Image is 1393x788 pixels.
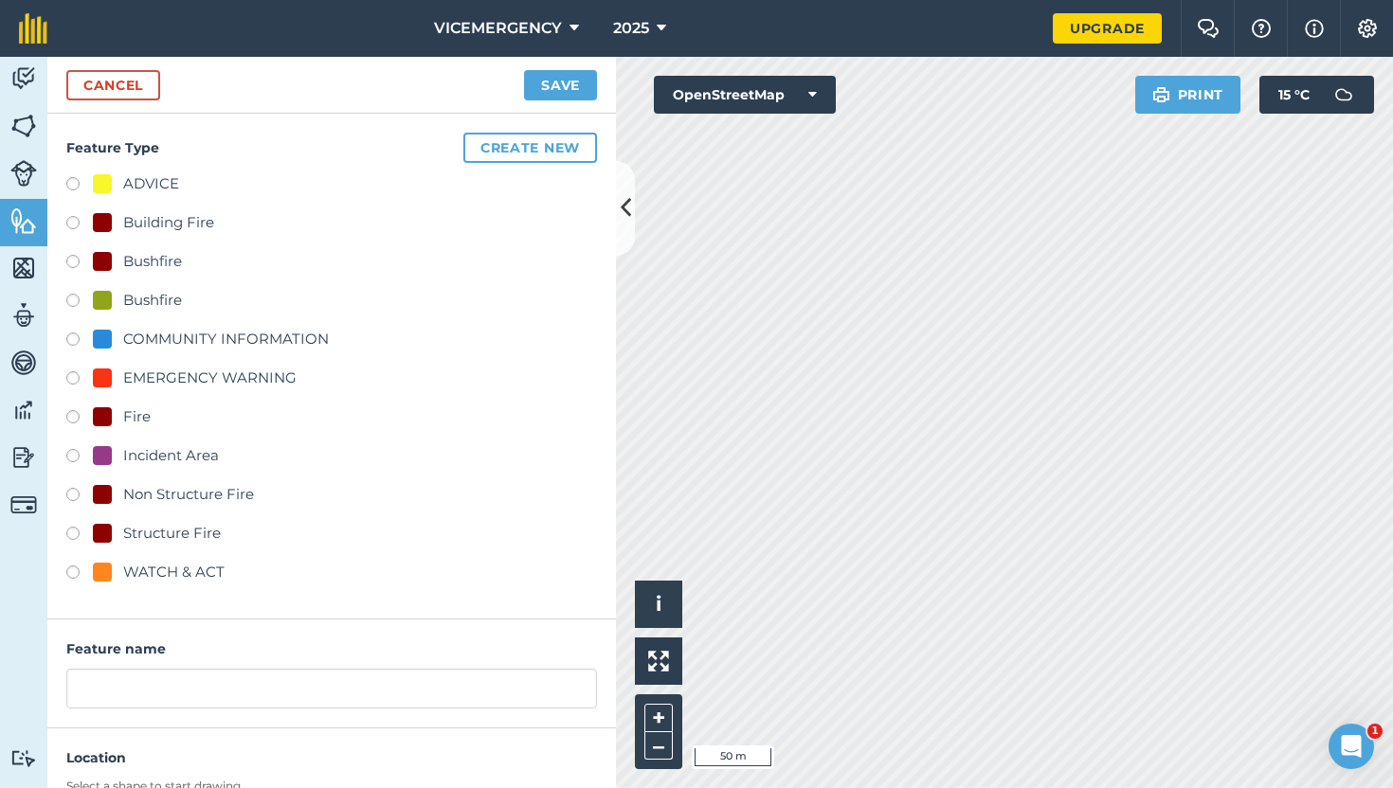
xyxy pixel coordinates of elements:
span: 15 ° C [1278,76,1310,114]
img: Two speech bubbles overlapping with the left bubble in the forefront [1197,19,1220,38]
img: svg+xml;base64,PD94bWwgdmVyc2lvbj0iMS4wIiBlbmNvZGluZz0idXRmLTgiPz4KPCEtLSBHZW5lcmF0b3I6IEFkb2JlIE... [10,160,37,187]
img: A cog icon [1356,19,1379,38]
img: svg+xml;base64,PHN2ZyB4bWxucz0iaHR0cDovL3d3dy53My5vcmcvMjAwMC9zdmciIHdpZHRoPSI1NiIgaGVpZ2h0PSI2MC... [10,206,37,235]
a: Upgrade [1053,13,1162,44]
button: Save [524,70,597,100]
img: svg+xml;base64,PD94bWwgdmVyc2lvbj0iMS4wIiBlbmNvZGluZz0idXRmLTgiPz4KPCEtLSBHZW5lcmF0b3I6IEFkb2JlIE... [10,349,37,377]
span: i [656,592,661,616]
a: Cancel [66,70,160,100]
button: OpenStreetMap [654,76,836,114]
div: Bushfire [123,250,182,273]
span: 2025 [613,17,649,40]
img: Four arrows, one pointing top left, one top right, one bottom right and the last bottom left [648,651,669,672]
div: Structure Fire [123,522,221,545]
span: 1 [1367,724,1383,739]
img: svg+xml;base64,PHN2ZyB4bWxucz0iaHR0cDovL3d3dy53My5vcmcvMjAwMC9zdmciIHdpZHRoPSIxNyIgaGVpZ2h0PSIxNy... [1305,17,1324,40]
img: svg+xml;base64,PHN2ZyB4bWxucz0iaHR0cDovL3d3dy53My5vcmcvMjAwMC9zdmciIHdpZHRoPSI1NiIgaGVpZ2h0PSI2MC... [10,112,37,140]
img: svg+xml;base64,PHN2ZyB4bWxucz0iaHR0cDovL3d3dy53My5vcmcvMjAwMC9zdmciIHdpZHRoPSI1NiIgaGVpZ2h0PSI2MC... [10,254,37,282]
img: svg+xml;base64,PD94bWwgdmVyc2lvbj0iMS4wIiBlbmNvZGluZz0idXRmLTgiPz4KPCEtLSBHZW5lcmF0b3I6IEFkb2JlIE... [10,396,37,424]
img: svg+xml;base64,PD94bWwgdmVyc2lvbj0iMS4wIiBlbmNvZGluZz0idXRmLTgiPz4KPCEtLSBHZW5lcmF0b3I6IEFkb2JlIE... [10,64,37,93]
button: + [644,704,673,732]
div: Incident Area [123,444,219,467]
button: i [635,581,682,628]
div: Building Fire [123,211,214,234]
div: WATCH & ACT [123,561,225,583]
button: – [644,732,673,760]
h4: Feature name [66,638,597,659]
span: VICEMERGENCY [434,17,562,40]
button: Create new [463,133,597,163]
div: Non Structure Fire [123,483,254,506]
h4: Feature Type [66,133,597,163]
button: Print [1135,76,1241,114]
img: fieldmargin Logo [19,13,47,44]
img: svg+xml;base64,PD94bWwgdmVyc2lvbj0iMS4wIiBlbmNvZGluZz0idXRmLTgiPz4KPCEtLSBHZW5lcmF0b3I6IEFkb2JlIE... [1325,76,1363,114]
div: ADVICE [123,172,179,195]
img: svg+xml;base64,PD94bWwgdmVyc2lvbj0iMS4wIiBlbmNvZGluZz0idXRmLTgiPz4KPCEtLSBHZW5lcmF0b3I6IEFkb2JlIE... [10,443,37,472]
button: 15 °C [1259,76,1374,114]
div: EMERGENCY WARNING [123,367,297,389]
img: svg+xml;base64,PD94bWwgdmVyc2lvbj0iMS4wIiBlbmNvZGluZz0idXRmLTgiPz4KPCEtLSBHZW5lcmF0b3I6IEFkb2JlIE... [10,492,37,518]
div: COMMUNITY INFORMATION [123,328,329,350]
img: svg+xml;base64,PD94bWwgdmVyc2lvbj0iMS4wIiBlbmNvZGluZz0idXRmLTgiPz4KPCEtLSBHZW5lcmF0b3I6IEFkb2JlIE... [10,749,37,767]
img: A question mark icon [1250,19,1273,38]
img: svg+xml;base64,PHN2ZyB4bWxucz0iaHR0cDovL3d3dy53My5vcmcvMjAwMC9zdmciIHdpZHRoPSIxOSIgaGVpZ2h0PSIyNC... [1152,83,1170,106]
h4: Location [66,747,597,768]
div: Bushfire [123,289,182,312]
div: Fire [123,405,151,428]
img: svg+xml;base64,PD94bWwgdmVyc2lvbj0iMS4wIiBlbmNvZGluZz0idXRmLTgiPz4KPCEtLSBHZW5lcmF0b3I6IEFkb2JlIE... [10,301,37,330]
iframe: Intercom live chat [1329,724,1374,769]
